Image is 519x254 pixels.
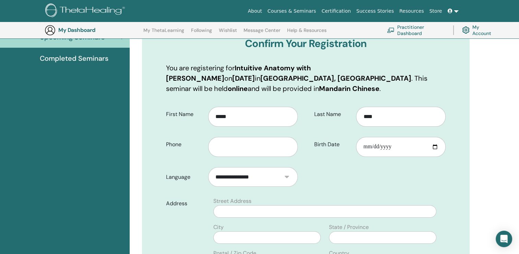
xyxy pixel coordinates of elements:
[329,223,369,231] label: State / Province
[496,231,512,247] div: Open Intercom Messenger
[161,171,208,184] label: Language
[58,27,127,33] h3: My Dashboard
[244,27,280,38] a: Message Center
[387,23,445,38] a: Practitioner Dashboard
[260,74,411,83] b: [GEOGRAPHIC_DATA], [GEOGRAPHIC_DATA]
[191,27,212,38] a: Following
[287,27,327,38] a: Help & Resources
[427,5,445,18] a: Store
[228,84,248,93] b: online
[265,5,319,18] a: Courses & Seminars
[161,138,208,151] label: Phone
[397,5,427,18] a: Resources
[309,108,356,121] label: Last Name
[40,53,108,63] span: Completed Seminars
[319,5,353,18] a: Certification
[143,27,184,38] a: My ThetaLearning
[245,5,264,18] a: About
[462,25,470,35] img: cog.svg
[354,5,397,18] a: Success Stories
[319,84,379,93] b: Mandarin Chinese
[166,63,311,83] b: Intuitive Anatomy with [PERSON_NAME]
[213,197,251,205] label: Street Address
[462,23,497,38] a: My Account
[219,27,237,38] a: Wishlist
[45,25,56,36] img: generic-user-icon.jpg
[232,74,255,83] b: [DATE]
[309,138,356,151] label: Birth Date
[213,223,224,231] label: City
[161,197,209,210] label: Address
[166,37,446,50] h3: Confirm Your Registration
[161,108,208,121] label: First Name
[387,27,394,33] img: chalkboard-teacher.svg
[166,63,446,94] p: You are registering for on in . This seminar will be held and will be provided in .
[45,3,127,19] img: logo.png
